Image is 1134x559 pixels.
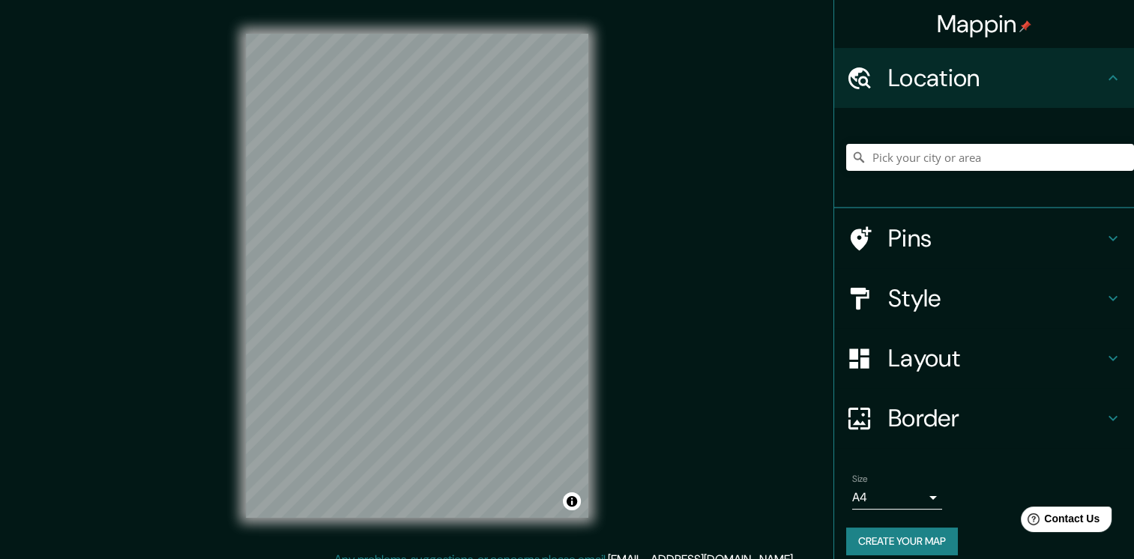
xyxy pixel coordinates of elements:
input: Pick your city or area [846,144,1134,171]
h4: Pins [888,223,1104,253]
h4: Mappin [937,9,1032,39]
iframe: Help widget launcher [1001,501,1118,543]
div: Border [834,388,1134,448]
div: Location [834,48,1134,108]
button: Toggle attribution [563,492,581,510]
canvas: Map [246,34,588,518]
h4: Location [888,63,1104,93]
div: Style [834,268,1134,328]
label: Size [852,473,868,486]
div: Layout [834,328,1134,388]
h4: Style [888,283,1104,313]
h4: Border [888,403,1104,433]
button: Create your map [846,528,958,555]
div: Pins [834,208,1134,268]
img: pin-icon.png [1019,20,1031,32]
div: A4 [852,486,942,510]
h4: Layout [888,343,1104,373]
